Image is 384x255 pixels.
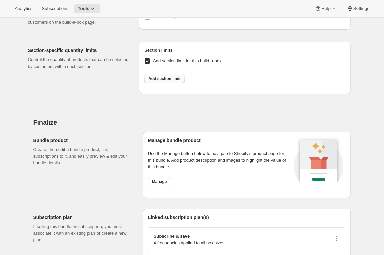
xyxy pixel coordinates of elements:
span: Manage [152,179,167,184]
p: 4 frequencies applied to all box sizes [154,240,224,246]
span: Settings [353,6,369,11]
button: Help [311,4,341,13]
button: Manage [148,177,171,186]
h2: Section-specific quantity limits [28,47,129,54]
p: Subscribe & save [154,233,224,240]
p: Create, then edit a bundle product, link subscriptions to it, and easily preview & edit your bund... [33,146,132,166]
span: Subscriptions [42,6,68,11]
span: Tools [78,6,89,11]
span: Add section limit [148,76,181,81]
span: Analytics [15,6,32,11]
button: Subscriptions [38,4,72,13]
span: Help [321,6,330,11]
p: Select which product filters may be selected by customers on the build-a-box page. [28,12,129,26]
p: Control the quantity of products that can be selected by customers within each section. [28,56,129,70]
p: If selling this bundle on subscription, you must associate it with an existing plan or create a n... [33,223,132,243]
h2: Finalize [33,118,351,126]
button: Add section limit [144,74,185,83]
h2: Linked subscription plan(s) [148,214,345,221]
h2: Bundle product [33,137,132,144]
span: Add section limit for this build-a-box [153,58,221,63]
h2: Subscription plan [33,214,132,221]
p: Use the Manage button below to navigate to Shopify’s product page for this bundle. Add product de... [148,150,292,170]
h2: Manage bundle product [148,137,292,144]
button: Analytics [11,4,36,13]
h6: Section limits [144,47,345,54]
button: Tools [74,4,100,13]
button: Settings [343,4,373,13]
